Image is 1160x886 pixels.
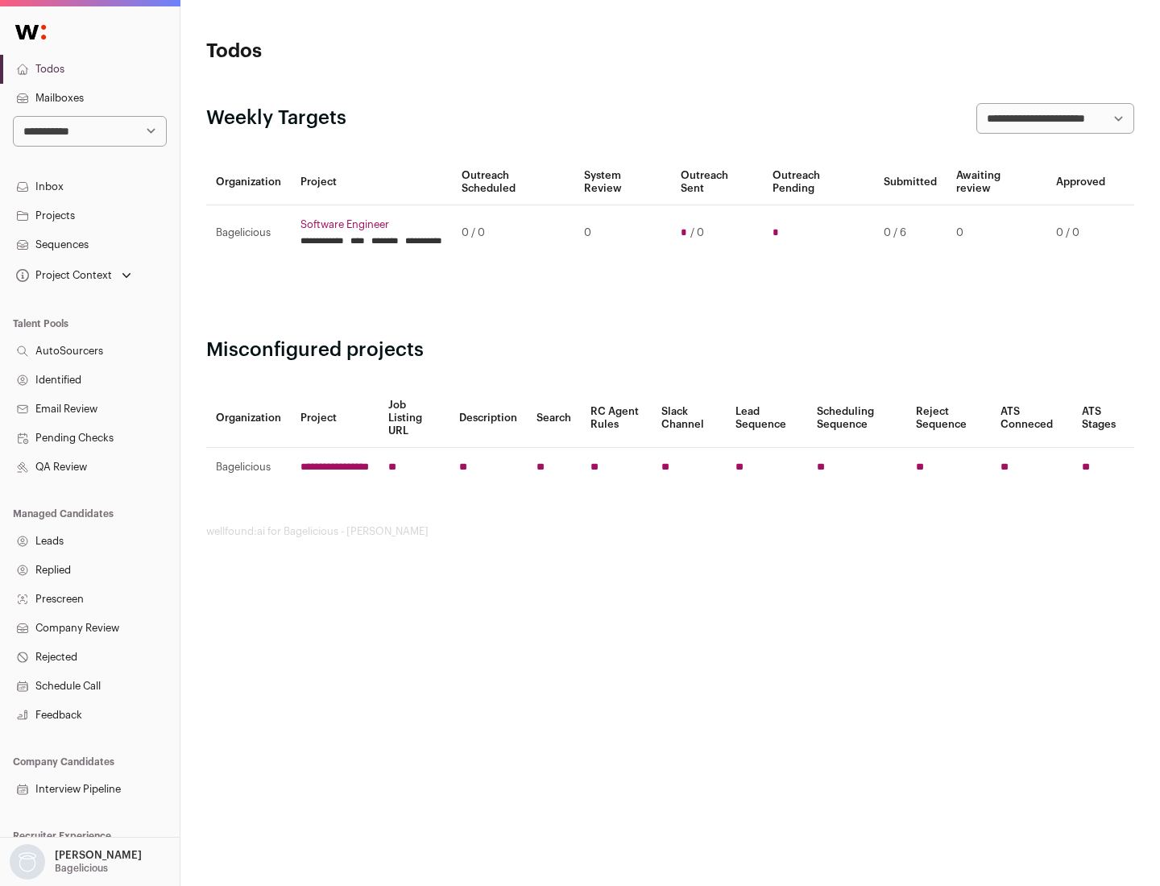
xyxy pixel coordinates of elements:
td: Bagelicious [206,448,291,487]
th: ATS Stages [1072,389,1134,448]
th: Awaiting review [947,159,1046,205]
th: Description [449,389,527,448]
td: Bagelicious [206,205,291,261]
h2: Weekly Targets [206,106,346,131]
th: Project [291,159,452,205]
p: Bagelicious [55,862,108,875]
h1: Todos [206,39,516,64]
td: 0 / 0 [1046,205,1115,261]
th: Submitted [874,159,947,205]
th: Project [291,389,379,448]
th: Outreach Pending [763,159,873,205]
p: [PERSON_NAME] [55,849,142,862]
th: Organization [206,159,291,205]
span: / 0 [690,226,704,239]
th: Lead Sequence [726,389,807,448]
button: Open dropdown [13,264,135,287]
th: Slack Channel [652,389,726,448]
td: 0 / 0 [452,205,574,261]
th: Organization [206,389,291,448]
th: Job Listing URL [379,389,449,448]
div: Project Context [13,269,112,282]
th: Outreach Sent [671,159,764,205]
a: Software Engineer [300,218,442,231]
th: System Review [574,159,670,205]
button: Open dropdown [6,844,145,880]
th: RC Agent Rules [581,389,651,448]
footer: wellfound:ai for Bagelicious - [PERSON_NAME] [206,525,1134,538]
th: Search [527,389,581,448]
th: Reject Sequence [906,389,992,448]
img: Wellfound [6,16,55,48]
th: ATS Conneced [991,389,1071,448]
th: Outreach Scheduled [452,159,574,205]
td: 0 / 6 [874,205,947,261]
th: Approved [1046,159,1115,205]
img: nopic.png [10,844,45,880]
th: Scheduling Sequence [807,389,906,448]
h2: Misconfigured projects [206,337,1134,363]
td: 0 [574,205,670,261]
td: 0 [947,205,1046,261]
